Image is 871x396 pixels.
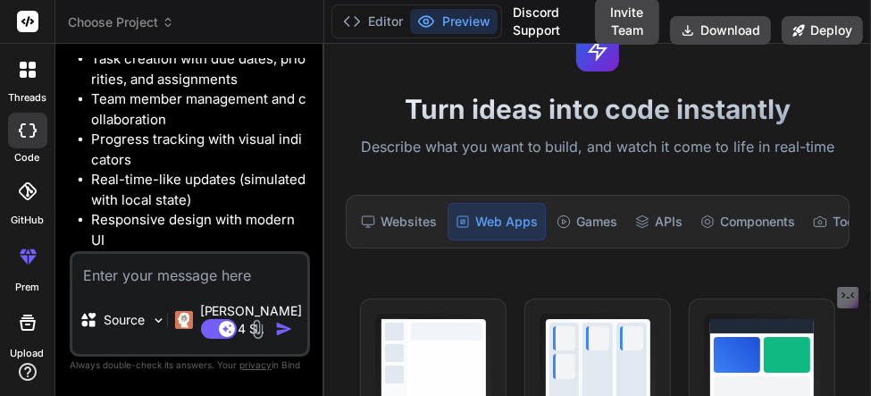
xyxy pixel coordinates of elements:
li: Real-time-like updates (simulated with local state) [91,170,306,210]
img: attachment [247,319,268,340]
img: Pick Models [151,313,166,328]
label: Upload [11,346,45,361]
label: code [15,150,40,165]
span: privacy [239,359,272,370]
li: Task creation with due dates, priorities, and assignments [91,49,306,89]
p: Source [105,311,146,329]
p: Always double-check its answers. Your in Bind [70,357,310,374]
img: icon [275,320,293,338]
button: Editor [336,9,410,34]
li: Responsive design with modern UI [91,210,306,250]
img: Claude 4 Sonnet [175,311,193,329]
li: Team member management and collaboration [91,89,306,130]
label: threads [8,90,46,105]
div: Web Apps [448,203,546,240]
div: Websites [354,203,444,240]
p: Describe what you want to build, and watch it come to life in real-time [335,136,860,159]
label: prem [15,280,39,295]
span: Choose Project [68,13,174,31]
div: APIs [628,203,690,240]
p: [PERSON_NAME] 4 S.. [200,302,303,338]
button: Preview [410,9,498,34]
li: Progress tracking with visual indicators [91,130,306,170]
div: Components [693,203,802,240]
div: Games [549,203,624,240]
button: Download [670,16,771,45]
button: Deploy [782,16,863,45]
label: GitHub [11,213,44,228]
h1: Turn ideas into code instantly [335,93,860,125]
